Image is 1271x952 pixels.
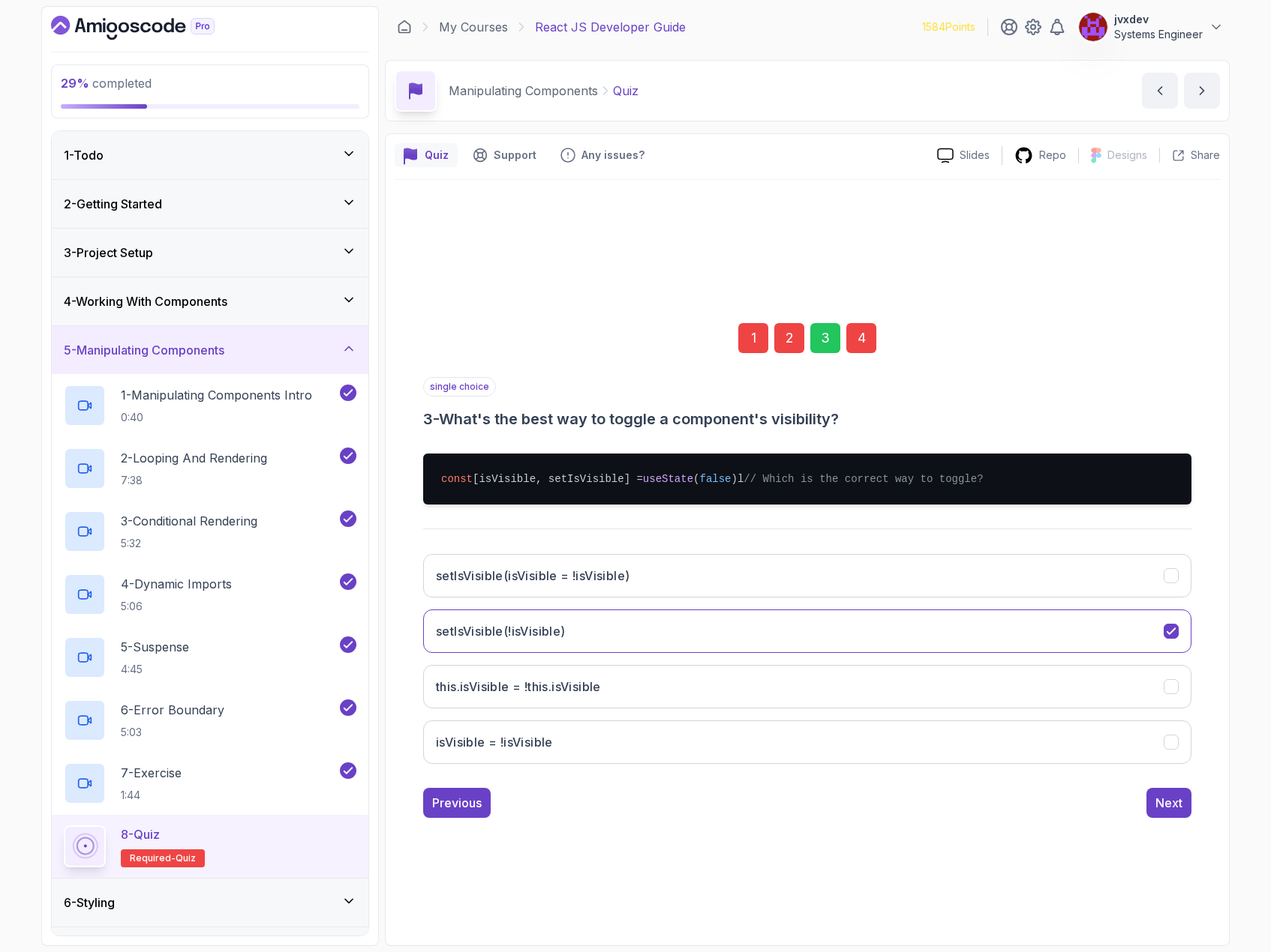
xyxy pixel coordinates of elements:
[121,512,257,530] p: 3 - Conditional Rendering
[64,448,356,489] button: 2-Looping And Rendering7:38
[176,852,196,864] span: quiz
[121,536,257,551] p: 5:32
[64,244,153,262] h3: 3 - Project Setup
[64,146,104,164] h3: 1 - Todo
[1146,788,1191,818] button: Next
[397,19,412,34] a: Dashboard
[960,148,990,163] p: Slides
[494,148,536,163] p: Support
[52,229,368,277] button: 3-Project Setup
[64,636,356,678] button: 5-Suspense4:45
[423,454,1191,504] pre: [isVisible, setIsVisible] = ( )l
[64,894,115,912] h3: 6 - Styling
[535,18,686,36] p: React JS Developer Guide
[810,323,840,353] div: 3
[423,609,1191,653] button: setIsVisible(!isVisible)
[121,638,189,656] p: 5 - Suspense
[551,143,654,167] button: Feedback button
[1191,148,1220,163] p: Share
[1142,73,1178,109] button: previous content
[774,323,804,353] div: 2
[64,573,356,615] button: 4-Dynamic Imports5:06
[64,825,356,867] button: 8-QuizRequired-quiz
[51,16,249,40] a: Dashboard
[425,148,449,163] p: Quiz
[423,665,1191,708] button: this.isVisible = !this.isVisible
[64,385,356,427] button: 1-Manipulating Components Intro0:40
[64,699,356,741] button: 6-Error Boundary5:03
[441,473,473,485] span: const
[423,720,1191,764] button: isVisible = !isVisible
[436,678,601,696] h3: this.isVisible = !this.isVisible
[121,599,232,614] p: 5:06
[1002,146,1078,165] a: Repo
[121,701,224,719] p: 6 - Error Boundary
[423,554,1191,597] button: setIsVisible(isVisible = !isVisible)
[449,82,598,100] p: Manipulating Components
[423,788,491,818] button: Previous
[52,326,368,374] button: 5-Manipulating Components
[464,143,545,167] button: Support button
[922,19,975,34] p: 1584 Points
[423,377,496,397] p: single choice
[436,622,566,640] h3: setIsVisible(!isVisible)
[52,277,368,325] button: 4-Working With Components
[1159,148,1220,163] button: Share
[744,473,983,485] span: // Which is the correct way to toggle?
[1107,148,1147,163] p: Designs
[130,852,176,864] span: Required-
[1078,12,1224,42] button: user profile imagejvxdevSystems Engineer
[699,473,731,485] span: false
[1184,73,1220,109] button: next content
[1155,794,1182,812] div: Next
[1079,13,1107,41] img: user profile image
[1114,12,1203,27] p: jvxdev
[121,725,224,740] p: 5:03
[52,879,368,927] button: 6-Styling
[846,323,876,353] div: 4
[1039,148,1066,163] p: Repo
[121,449,267,467] p: 2 - Looping And Rendering
[52,180,368,228] button: 2-Getting Started
[121,662,189,677] p: 4:45
[121,386,312,404] p: 1 - Manipulating Components Intro
[64,292,227,310] h3: 4 - Working With Components
[925,148,1002,163] a: Slides
[121,825,160,843] p: 8 - Quiz
[436,567,629,585] h3: setIsVisible(isVisible = !isVisible)
[436,733,553,751] h3: isVisible = !isVisible
[613,82,639,100] p: Quiz
[121,575,232,593] p: 4 - Dynamic Imports
[121,764,182,782] p: 7 - Exercise
[52,131,368,179] button: 1-Todo
[61,76,89,91] span: 29 %
[395,143,458,167] button: quiz button
[121,473,267,488] p: 7:38
[64,195,162,213] h3: 2 - Getting Started
[439,18,508,36] a: My Courses
[738,323,768,353] div: 1
[432,794,482,812] div: Previous
[64,762,356,804] button: 7-Exercise1:44
[121,410,312,425] p: 0:40
[121,788,182,803] p: 1:44
[64,510,356,552] button: 3-Conditional Rendering5:32
[64,341,224,359] h3: 5 - Manipulating Components
[423,409,1191,430] h3: 3 - What's the best way to toggle a component's visibility?
[643,473,693,485] span: useState
[581,148,645,163] p: Any issues?
[61,76,152,91] span: completed
[1114,27,1203,42] p: Systems Engineer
